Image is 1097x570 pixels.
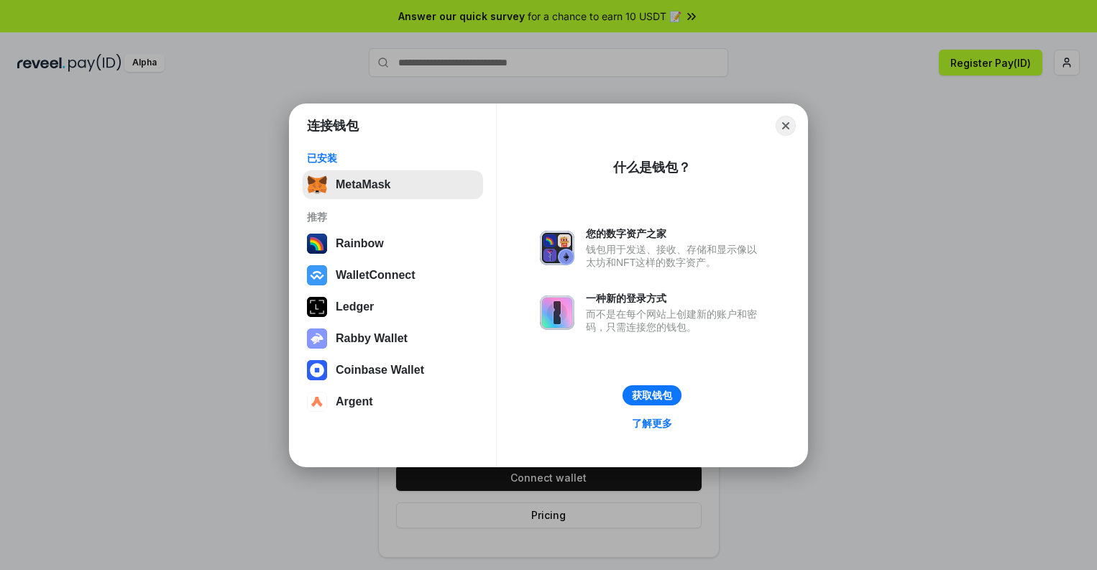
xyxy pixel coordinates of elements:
img: svg+xml,%3Csvg%20width%3D%2228%22%20height%3D%2228%22%20viewBox%3D%220%200%2028%2028%22%20fill%3D... [307,360,327,380]
img: svg+xml,%3Csvg%20width%3D%2228%22%20height%3D%2228%22%20viewBox%3D%220%200%2028%2028%22%20fill%3D... [307,392,327,412]
h1: 连接钱包 [307,117,359,134]
img: svg+xml,%3Csvg%20fill%3D%22none%22%20height%3D%2233%22%20viewBox%3D%220%200%2035%2033%22%20width%... [307,175,327,195]
button: Close [776,116,796,136]
img: svg+xml,%3Csvg%20width%3D%2228%22%20height%3D%2228%22%20viewBox%3D%220%200%2028%2028%22%20fill%3D... [307,265,327,285]
button: Coinbase Wallet [303,356,483,385]
button: MetaMask [303,170,483,199]
div: 一种新的登录方式 [586,292,764,305]
img: svg+xml,%3Csvg%20xmlns%3D%22http%3A%2F%2Fwww.w3.org%2F2000%2Fsvg%22%20fill%3D%22none%22%20viewBox... [540,231,574,265]
div: MetaMask [336,178,390,191]
div: 钱包用于发送、接收、存储和显示像以太坊和NFT这样的数字资产。 [586,243,764,269]
div: 而不是在每个网站上创建新的账户和密码，只需连接您的钱包。 [586,308,764,334]
div: Rabby Wallet [336,332,408,345]
img: svg+xml,%3Csvg%20xmlns%3D%22http%3A%2F%2Fwww.w3.org%2F2000%2Fsvg%22%20fill%3D%22none%22%20viewBox... [307,328,327,349]
div: Argent [336,395,373,408]
div: Ledger [336,300,374,313]
div: 推荐 [307,211,479,224]
button: 获取钱包 [623,385,681,405]
div: 您的数字资产之家 [586,227,764,240]
a: 了解更多 [623,414,681,433]
img: svg+xml,%3Csvg%20xmlns%3D%22http%3A%2F%2Fwww.w3.org%2F2000%2Fsvg%22%20width%3D%2228%22%20height%3... [307,297,327,317]
div: Rainbow [336,237,384,250]
div: Coinbase Wallet [336,364,424,377]
img: svg+xml,%3Csvg%20width%3D%22120%22%20height%3D%22120%22%20viewBox%3D%220%200%20120%20120%22%20fil... [307,234,327,254]
div: WalletConnect [336,269,416,282]
button: WalletConnect [303,261,483,290]
button: Ledger [303,293,483,321]
div: 已安装 [307,152,479,165]
img: svg+xml,%3Csvg%20xmlns%3D%22http%3A%2F%2Fwww.w3.org%2F2000%2Fsvg%22%20fill%3D%22none%22%20viewBox... [540,295,574,330]
div: 什么是钱包？ [613,159,691,176]
button: Rainbow [303,229,483,258]
div: 获取钱包 [632,389,672,402]
button: Argent [303,387,483,416]
button: Rabby Wallet [303,324,483,353]
div: 了解更多 [632,417,672,430]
